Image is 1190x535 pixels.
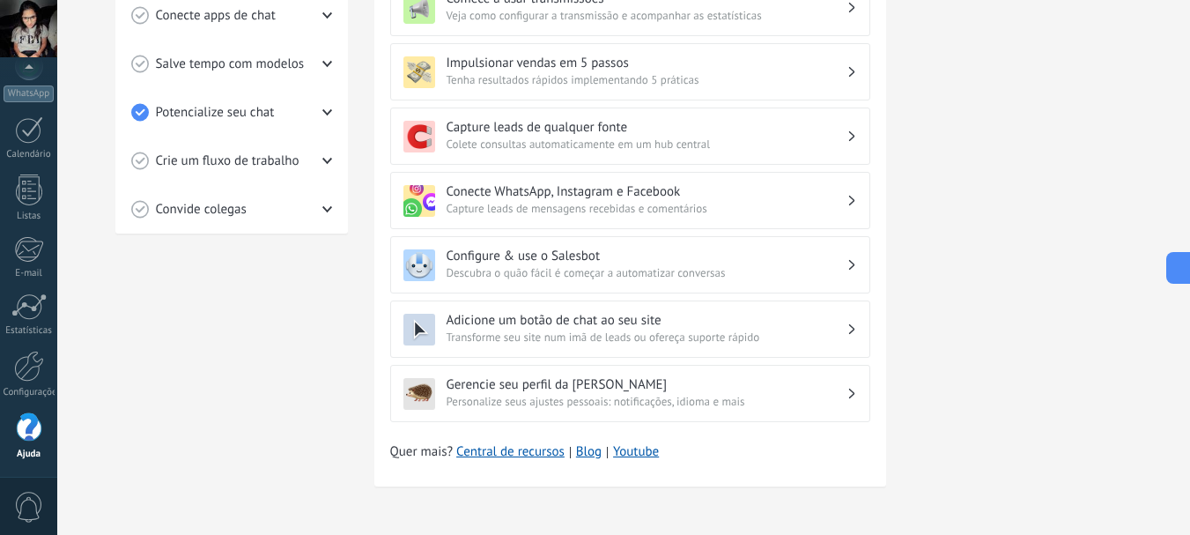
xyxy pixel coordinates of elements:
div: Calendário [4,149,55,160]
span: Quer mais? [390,443,660,461]
h3: Impulsionar vendas em 5 passos [447,55,846,71]
a: Youtube [613,443,659,460]
span: Crie um fluxo de trabalho [156,152,299,170]
span: Tenha resultados rápidos implementando 5 práticas [447,71,846,89]
div: Listas [4,211,55,222]
span: Capture leads de mensagens recebidas e comentários [447,200,846,218]
h3: Adicione um botão de chat ao seu site [447,312,846,329]
span: Salve tempo com modelos [156,56,305,73]
div: E-mail [4,268,55,279]
a: Central de recursos [456,443,565,461]
span: Colete consultas automaticamente em um hub central [447,136,846,153]
span: Convide colegas [156,201,247,219]
span: Personalize seus ajustes pessoais: notificações, idioma e mais [447,393,846,411]
div: Ajuda [4,449,55,460]
h3: Gerencie seu perfil da [PERSON_NAME] [447,376,846,393]
span: Veja como configurar a transmissão e acompanhar as estatísticas [447,7,846,25]
a: Blog [576,443,602,461]
div: WhatsApp [4,85,54,102]
span: Conecte apps de chat [156,7,276,25]
span: Transforme seu site num imã de leads ou ofereça suporte rápido [447,329,846,346]
div: Estatísticas [4,325,55,337]
h3: Capture leads de qualquer fonte [447,119,846,136]
span: Potencialize seu chat [156,104,275,122]
h3: Conecte WhatsApp, Instagram e Facebook [447,183,846,200]
span: Descubra o quão fácil é começar a automatizar conversas [447,264,846,282]
div: Configurações [4,387,55,398]
h3: Configure & use o Salesbot [447,248,846,264]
